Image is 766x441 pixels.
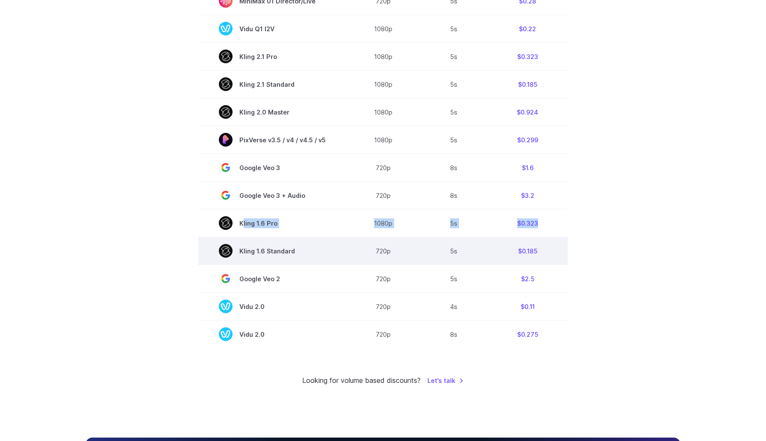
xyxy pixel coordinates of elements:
[219,327,326,341] span: Vidu 2.0
[346,293,420,320] td: 720p
[219,22,326,35] span: Vidu Q1 I2V
[487,126,568,154] td: $0.299
[420,209,487,237] td: 5s
[487,43,568,71] td: $0.323
[219,244,326,258] span: Kling 1.6 Standard
[219,50,326,63] span: Kling 2.1 Pro
[219,188,326,202] span: Google Veo 3 + Audio
[487,98,568,126] td: $0.924
[219,133,326,147] span: PixVerse v3.5 / v4 / v4.5 / v5
[420,265,487,293] td: 5s
[420,154,487,182] td: 8s
[346,15,420,43] td: 1080p
[346,43,420,71] td: 1080p
[487,209,568,237] td: $0.323
[346,209,420,237] td: 1080p
[487,293,568,320] td: $0.11
[219,272,326,285] span: Google Veo 2
[487,265,568,293] td: $2.5
[487,320,568,348] td: $0.275
[420,98,487,126] td: 5s
[346,98,420,126] td: 1080p
[346,265,420,293] td: 720p
[427,376,464,385] a: Let's talk
[346,320,420,348] td: 720p
[219,161,326,174] span: Google Veo 3
[487,237,568,265] td: $0.185
[487,154,568,182] td: $1.6
[420,15,487,43] td: 5s
[420,182,487,209] td: 8s
[219,105,326,119] span: Kling 2.0 Master
[346,182,420,209] td: 720p
[420,71,487,98] td: 5s
[302,375,421,386] small: Looking for volume based discounts?
[346,71,420,98] td: 1080p
[346,237,420,265] td: 720p
[420,43,487,71] td: 5s
[420,126,487,154] td: 5s
[219,300,326,313] span: Vidu 2.0
[420,320,487,348] td: 8s
[487,15,568,43] td: $0.22
[219,216,326,230] span: Kling 1.6 Pro
[420,237,487,265] td: 5s
[487,71,568,98] td: $0.185
[346,126,420,154] td: 1080p
[346,154,420,182] td: 720p
[219,77,326,91] span: Kling 2.1 Standard
[420,293,487,320] td: 4s
[487,182,568,209] td: $3.2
